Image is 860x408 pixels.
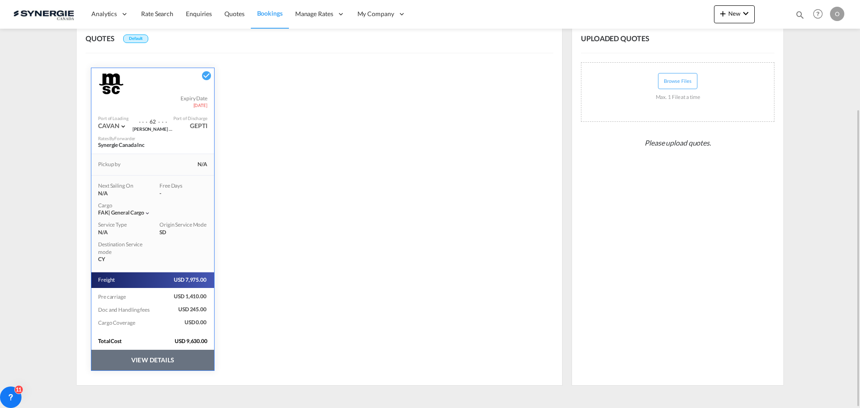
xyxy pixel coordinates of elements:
div: icon-magnify [795,10,805,23]
div: O [830,7,844,21]
div: Cargo [98,202,207,210]
span: USD 1,410.00 [163,293,207,301]
span: QUOTES [86,34,121,43]
span: Help [810,6,826,21]
span: N/A [98,229,108,236]
div: Origin Service Mode [159,221,207,229]
div: Synergie Canada Inc [98,142,188,149]
div: Total Cost [98,338,165,345]
div: GEPTI [190,121,207,130]
span: Doc and Handling fees [98,306,150,313]
span: USD 9,630.00 [175,338,214,345]
span: Enquiries [186,10,212,17]
div: Port of Discharge [173,115,207,121]
span: Bookings [257,9,283,17]
button: VIEW DETAILS [91,350,214,370]
div: Next Sailing On [98,182,146,190]
span: Cargo Coverage [98,319,136,326]
div: CY [98,256,146,263]
div: N/A [98,190,146,198]
span: USD 245.00 [163,306,207,314]
md-icon: icon-chevron-down [740,8,751,19]
div: Transit Time 62 [147,113,158,126]
img: MSC [98,73,124,95]
div: Max. 1 File at a time [656,89,700,106]
span: Freight [98,276,116,284]
span: My Company [357,9,394,18]
iframe: Chat [7,361,38,395]
div: Default [123,34,148,43]
span: Pickup V1C Port of LoadingCAVAN [120,122,127,129]
div: Free Days [159,182,195,190]
span: | [108,209,110,216]
span: Expiry Date [181,95,207,103]
div: SD [159,229,207,236]
span: Rate Search [141,10,173,17]
div: N/A [198,161,207,168]
span: New [718,10,751,17]
span: Forwarder [114,136,135,141]
span: USD 0.00 [163,319,207,326]
md-icon: icon-checkbox-marked-circle [201,70,212,81]
span: Pre carriage [98,293,127,300]
div: CAVAN [98,121,127,130]
md-icon: icon-plus 400-fg [718,8,728,19]
button: icon-plus 400-fgNewicon-chevron-down [714,5,755,23]
span: [DATE] [193,102,207,108]
button: Browse Files [658,73,697,89]
img: 1f56c880d42311ef80fc7dca854c8e59.png [13,4,74,24]
div: Help [810,6,830,22]
div: . . . [158,113,167,126]
div: via Port Gioia Tauro (ITGIT) / Tekirdag (Asyaport) (TRTEK) [133,126,173,132]
span: UPLOADED QUOTES [581,34,656,43]
span: USD 7,975.00 [163,276,207,284]
md-icon: icon-chevron-down [120,123,127,130]
body: Editor, editor2 [9,9,205,18]
span: Please upload quotes. [641,134,714,151]
span: FAK [98,209,111,216]
div: Destination Service mode [98,241,146,256]
span: Quotes [224,10,244,17]
md-icon: icon-magnify [795,10,805,20]
div: - [159,190,195,198]
div: general cargo [98,209,144,217]
div: Port of Loading [98,115,129,121]
div: Service Type [98,221,134,229]
div: . . . [139,113,148,126]
span: Analytics [91,9,117,18]
span: Manage Rates [295,9,333,18]
div: Rates By [98,135,135,142]
div: Pickup by [98,161,120,168]
md-icon: icon-chevron-down [144,210,150,216]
